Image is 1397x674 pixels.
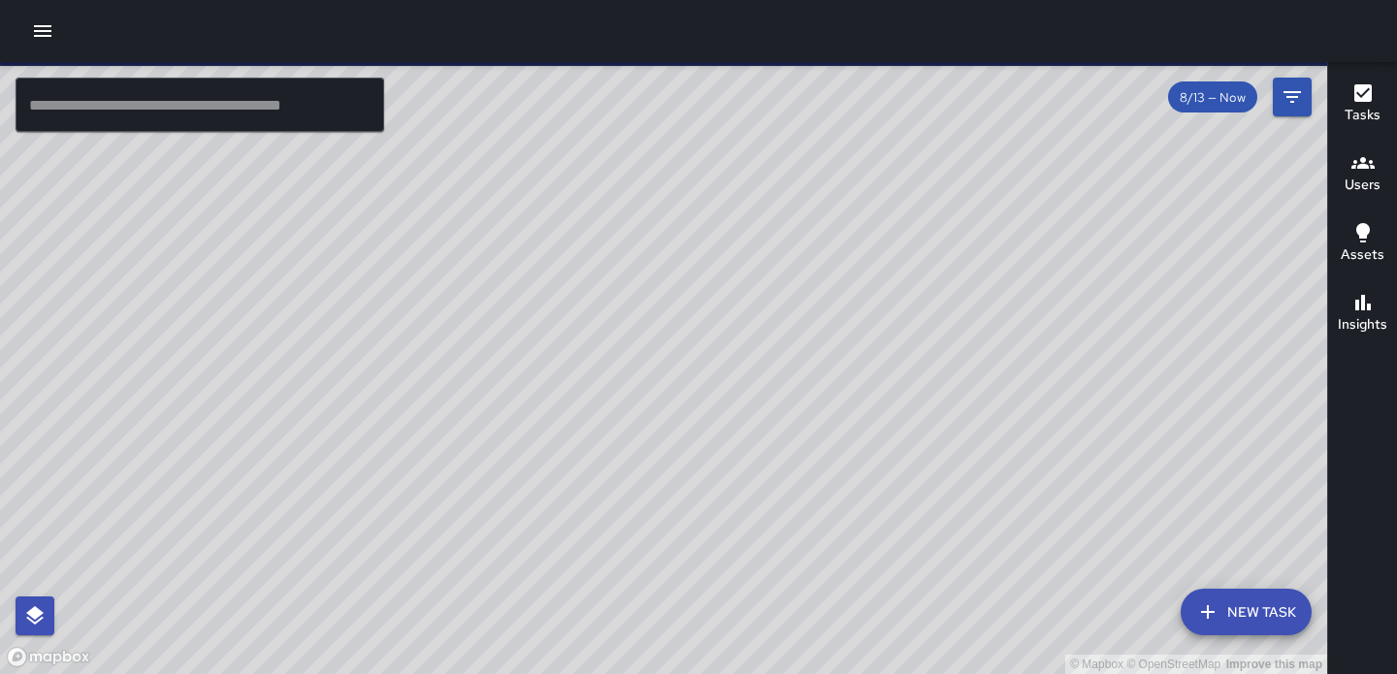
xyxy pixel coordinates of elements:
button: New Task [1181,589,1312,635]
button: Filters [1273,78,1312,116]
button: Tasks [1328,70,1397,140]
button: Insights [1328,279,1397,349]
h6: Insights [1338,314,1387,336]
button: Users [1328,140,1397,209]
h6: Assets [1341,244,1384,266]
h6: Tasks [1345,105,1381,126]
span: 8/13 — Now [1168,89,1257,106]
h6: Users [1345,175,1381,196]
button: Assets [1328,209,1397,279]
